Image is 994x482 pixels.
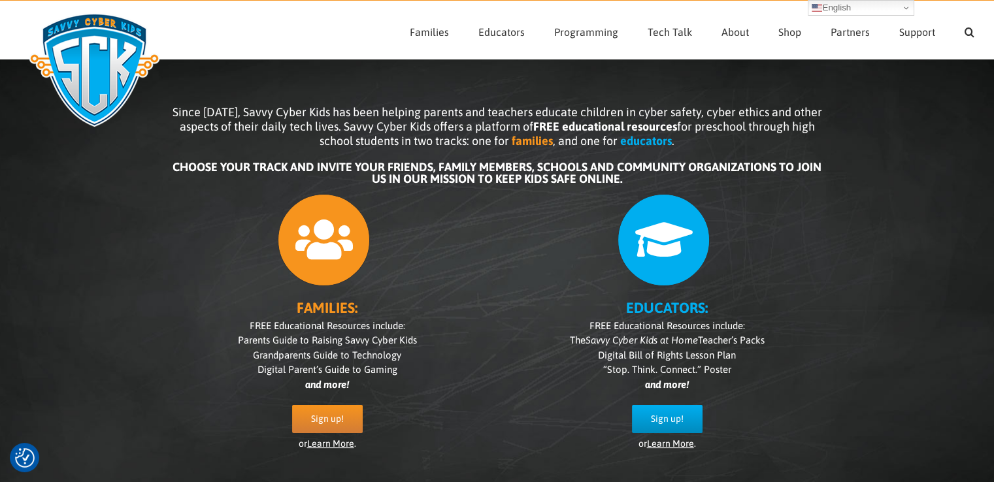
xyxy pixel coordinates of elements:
b: EDUCATORS: [626,299,708,316]
img: en [812,3,822,13]
a: Sign up! [632,405,703,433]
a: Programming [554,1,618,59]
a: Partners [831,1,870,59]
span: Partners [831,27,870,37]
button: Consent Preferences [15,448,35,468]
nav: Main Menu [410,1,974,59]
span: Educators [478,27,525,37]
span: Support [899,27,935,37]
i: and more! [645,379,689,390]
span: , and one for [553,134,618,148]
img: Savvy Cyber Kids Logo [20,5,169,135]
span: “Stop. Think. Connect.” Poster [603,364,731,375]
span: Programming [554,27,618,37]
a: Search [965,1,974,59]
a: Learn More [647,438,694,449]
a: Learn More [307,438,354,449]
span: or . [638,438,696,449]
a: Tech Talk [648,1,692,59]
b: FREE educational resources [533,120,677,133]
a: Support [899,1,935,59]
a: Educators [478,1,525,59]
span: FREE Educational Resources include: [250,320,405,331]
span: or . [299,438,356,449]
i: Savvy Cyber Kids at Home [586,334,698,345]
b: CHOOSE YOUR TRACK AND INVITE YOUR FRIENDS, FAMILY MEMBERS, SCHOOLS AND COMMUNITY ORGANIZATIONS TO... [173,160,821,185]
a: About [721,1,749,59]
span: Digital Parent’s Guide to Gaming [257,364,397,375]
a: Shop [778,1,801,59]
b: FAMILIES: [297,299,357,316]
span: Shop [778,27,801,37]
span: Parents Guide to Raising Savvy Cyber Kids [238,334,417,345]
a: Sign up! [292,405,363,433]
b: families [512,134,553,148]
span: About [721,27,749,37]
span: Tech Talk [648,27,692,37]
span: . [672,134,674,148]
span: Families [410,27,449,37]
img: Revisit consent button [15,448,35,468]
span: Digital Bill of Rights Lesson Plan [598,349,736,361]
span: Grandparents Guide to Technology [253,349,401,361]
span: The Teacher’s Packs [570,334,765,345]
span: FREE Educational Resources include: [589,320,745,331]
span: Sign up! [311,413,344,425]
b: educators [620,134,672,148]
span: Since [DATE], Savvy Cyber Kids has been helping parents and teachers educate children in cyber sa... [173,105,822,148]
span: Sign up! [651,413,684,425]
i: and more! [305,379,349,390]
a: Families [410,1,449,59]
